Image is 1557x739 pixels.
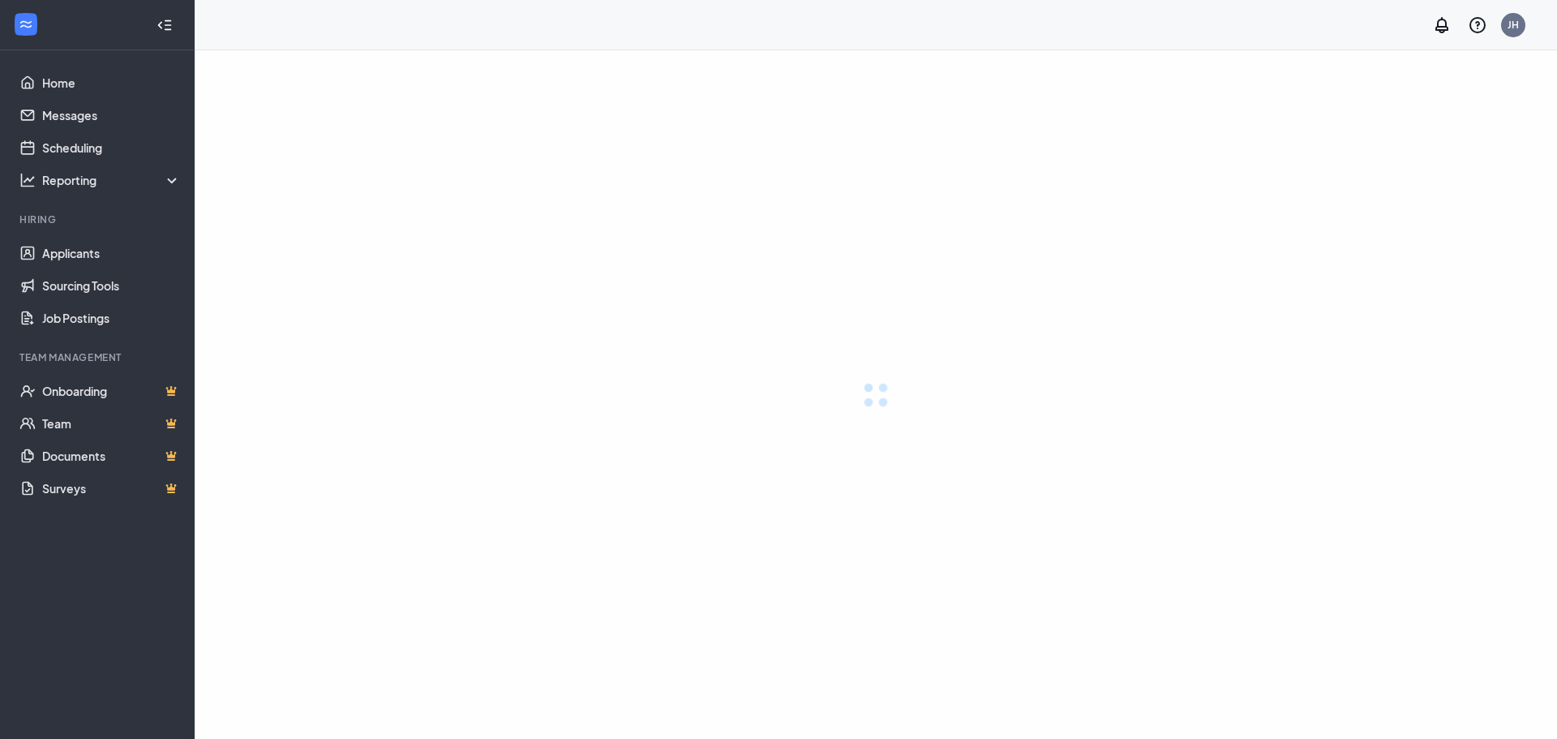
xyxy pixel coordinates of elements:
[42,472,181,505] a: SurveysCrown
[157,17,173,33] svg: Collapse
[42,237,181,269] a: Applicants
[18,16,34,32] svg: WorkstreamLogo
[19,213,178,226] div: Hiring
[42,99,181,131] a: Messages
[19,172,36,188] svg: Analysis
[1468,15,1487,35] svg: QuestionInfo
[42,131,181,164] a: Scheduling
[42,302,181,334] a: Job Postings
[42,407,181,440] a: TeamCrown
[42,67,181,99] a: Home
[1508,18,1519,32] div: JH
[42,375,181,407] a: OnboardingCrown
[19,350,178,364] div: Team Management
[42,172,182,188] div: Reporting
[42,269,181,302] a: Sourcing Tools
[42,440,181,472] a: DocumentsCrown
[1432,15,1452,35] svg: Notifications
